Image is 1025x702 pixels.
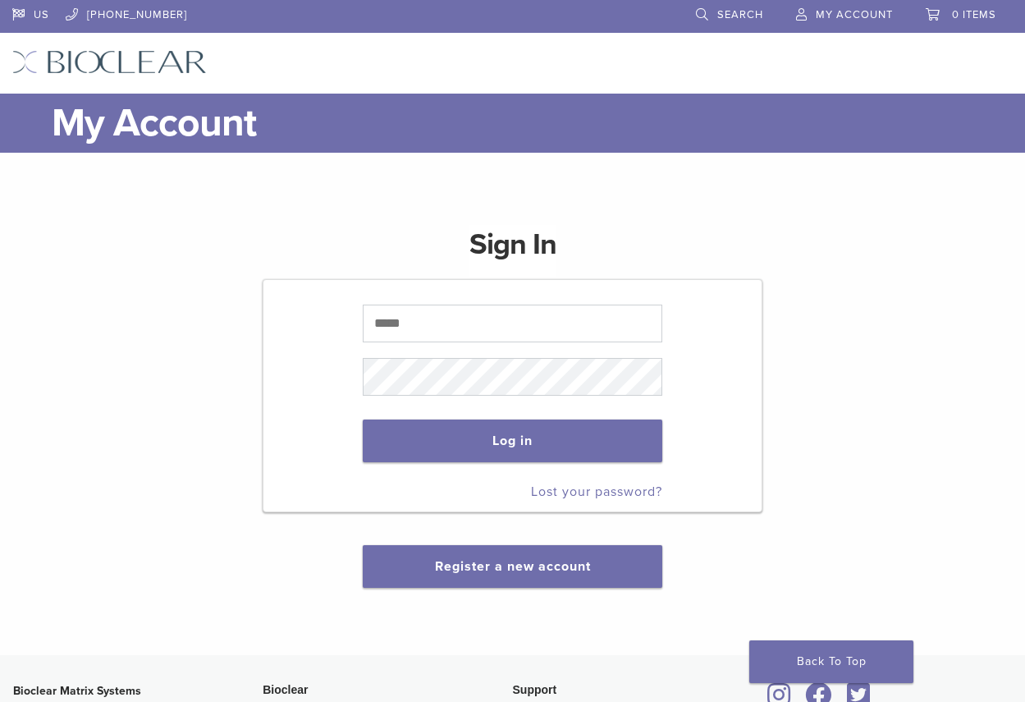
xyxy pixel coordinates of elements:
span: Bioclear [263,683,308,696]
button: Register a new account [363,545,663,588]
h1: My Account [52,94,1013,153]
span: Search [717,8,763,21]
span: My Account [816,8,893,21]
a: Back To Top [749,640,913,683]
a: Register a new account [435,558,591,575]
img: Bioclear [12,50,207,74]
h1: Sign In [469,225,556,278]
span: Support [513,683,557,696]
a: Lost your password? [531,484,662,500]
strong: Bioclear Matrix Systems [13,684,141,698]
span: 0 items [952,8,996,21]
button: Log in [363,420,662,462]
